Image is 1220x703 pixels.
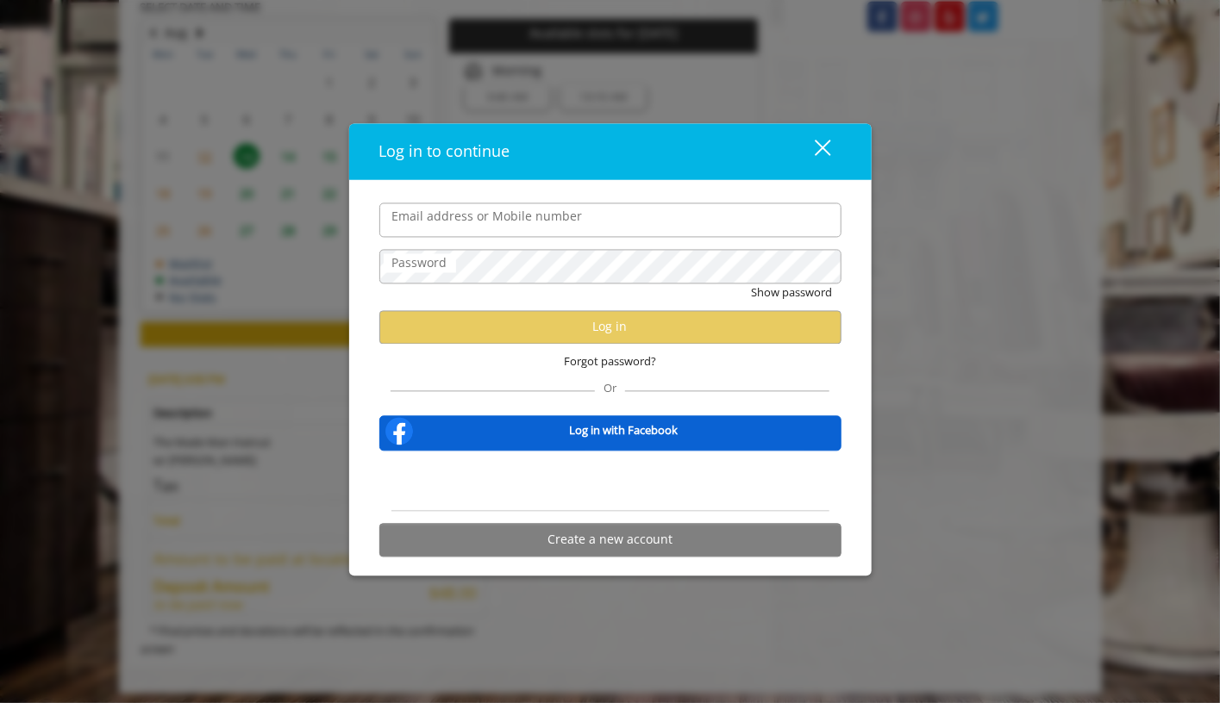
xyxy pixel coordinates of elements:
[382,414,416,448] img: facebook-logo
[564,352,656,370] span: Forgot password?
[523,462,698,500] iframe: Sign in with Google Button
[379,310,841,344] button: Log in
[595,380,625,395] span: Or
[384,208,591,227] label: Email address or Mobile number
[379,203,841,238] input: Email address or Mobile number
[783,134,841,169] button: close dialog
[379,250,841,284] input: Password
[379,523,841,557] button: Create a new account
[379,141,510,162] span: Log in to continue
[795,139,829,165] div: close dialog
[570,422,679,440] b: Log in with Facebook
[384,254,456,273] label: Password
[752,284,833,302] button: Show password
